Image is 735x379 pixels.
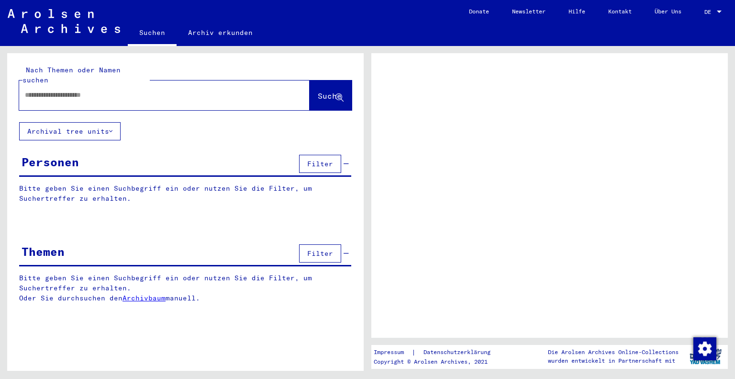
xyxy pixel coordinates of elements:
[19,122,121,140] button: Archival tree units
[688,345,724,368] img: yv_logo.png
[318,91,342,101] span: Suche
[19,184,351,204] p: Bitte geben Sie einen Suchbegriff ein oder nutzen Sie die Filter, um Suchertreffer zu erhalten.
[299,155,341,173] button: Filter
[22,153,79,171] div: Personen
[310,80,352,110] button: Suche
[8,9,120,33] img: Arolsen_neg.svg
[693,337,716,360] img: Zustimmung ändern
[374,347,502,357] div: |
[128,21,177,46] a: Suchen
[299,244,341,263] button: Filter
[177,21,264,44] a: Archiv erkunden
[307,160,333,168] span: Filter
[374,357,502,366] p: Copyright © Arolsen Archives, 2021
[22,243,65,260] div: Themen
[19,273,352,303] p: Bitte geben Sie einen Suchbegriff ein oder nutzen Sie die Filter, um Suchertreffer zu erhalten. O...
[22,66,121,84] mat-label: Nach Themen oder Namen suchen
[548,348,679,356] p: Die Arolsen Archives Online-Collections
[122,294,166,302] a: Archivbaum
[548,356,679,365] p: wurden entwickelt in Partnerschaft mit
[416,347,502,357] a: Datenschutzerklärung
[307,249,333,258] span: Filter
[704,9,715,15] span: DE
[374,347,412,357] a: Impressum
